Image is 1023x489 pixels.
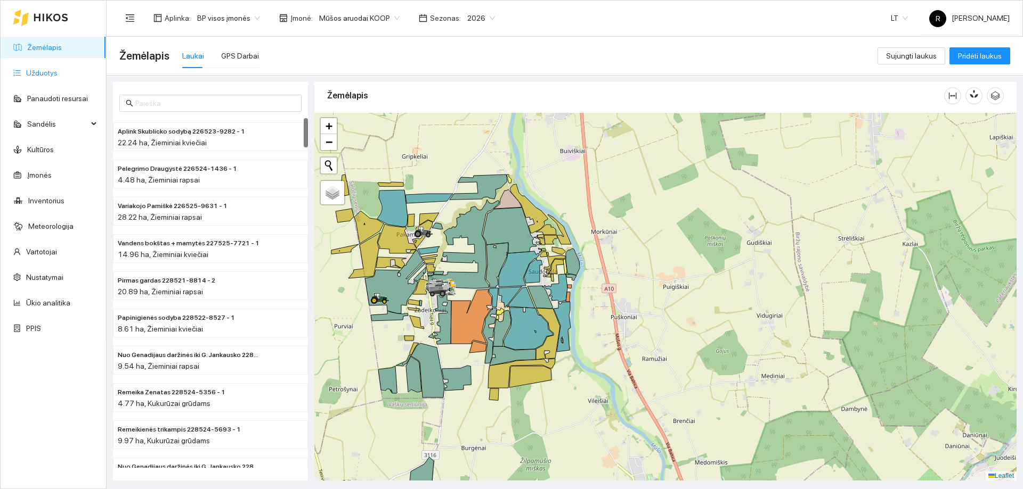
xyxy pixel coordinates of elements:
a: Žemėlapis [27,43,62,52]
input: Paieška [135,97,295,109]
span: BP visos įmonės [197,10,260,26]
div: Žemėlapis [327,80,944,111]
a: Zoom out [321,134,337,150]
button: column-width [944,87,961,104]
span: Vandens bokštas + mamytės 227525-7721 - 1 [118,238,259,248]
button: Sujungti laukus [878,47,945,64]
span: column-width [945,92,961,100]
span: Sujungti laukus [886,50,937,62]
span: Pelegrimo Draugystė 226524-1436 - 1 [118,164,237,174]
a: Sujungti laukus [878,52,945,60]
span: Aplinka : [165,12,191,24]
span: Mūšos aruodai KOOP [319,10,400,26]
a: Inventorius [28,196,64,205]
span: 2026 [467,10,495,26]
a: Pridėti laukus [949,52,1010,60]
span: Variakojo Pamiškė 226525-9631 - 1 [118,201,228,211]
span: 9.54 ha, Žieminiai rapsai [118,362,199,370]
span: 20.89 ha, Žieminiai rapsai [118,287,203,296]
span: Sandėlis [27,113,88,135]
span: shop [279,14,288,22]
span: Papinigienės sodyba 228522-8527 - 1 [118,313,235,323]
a: Įmonės [27,171,52,179]
a: Nustatymai [26,273,63,281]
span: 4.48 ha, Žieminiai rapsai [118,176,200,184]
span: Nuo Genadijaus daržinės iki G. Jankausko 228522-8527 - 2 [118,350,261,360]
div: GPS Darbai [221,50,259,62]
span: search [126,100,133,107]
span: 28.22 ha, Žieminiai rapsai [118,213,202,221]
span: 4.77 ha, Kukurūzai grūdams [118,399,210,408]
span: Remeika Zenatas 228524-5356 - 1 [118,387,225,397]
span: Pridėti laukus [958,50,1002,62]
span: Įmonė : [290,12,313,24]
span: menu-fold [125,13,135,23]
span: R [936,10,940,27]
button: menu-fold [119,7,141,29]
a: PPIS [26,324,41,333]
span: 8.61 ha, Žieminiai kviečiai [118,325,203,333]
a: Vartotojai [26,247,57,256]
span: Aplink Skublicko sodybą 226523-9282 - 1 [118,127,245,137]
span: − [326,135,332,148]
button: Pridėti laukus [949,47,1010,64]
a: Ūkio analitika [26,299,70,307]
a: Meteorologija [28,222,74,230]
a: Panaudoti resursai [27,94,88,103]
button: Initiate a new search [321,158,337,173]
a: Leaflet [988,472,1014,479]
span: 9.97 ha, Kukurūzai grūdams [118,436,210,445]
span: Nuo Genadijaus daržinės iki G. Jankausko 228522-8527 - 4 [118,462,261,472]
span: Sezonas : [430,12,461,24]
span: + [326,119,332,132]
span: Remeikienės trikampis 228524-5693 - 1 [118,425,241,435]
span: 22.24 ha, Žieminiai kviečiai [118,138,207,147]
div: Laukai [182,50,204,62]
span: layout [153,14,162,22]
a: Kultūros [27,145,54,154]
span: calendar [419,14,427,22]
span: Pirmas gardas 228521-8814 - 2 [118,276,215,286]
a: Užduotys [26,69,58,77]
a: Layers [321,181,344,204]
a: Zoom in [321,118,337,134]
span: LT [891,10,908,26]
span: 14.96 ha, Žieminiai kviečiai [118,250,208,259]
span: [PERSON_NAME] [929,14,1010,22]
span: Žemėlapis [119,47,169,64]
